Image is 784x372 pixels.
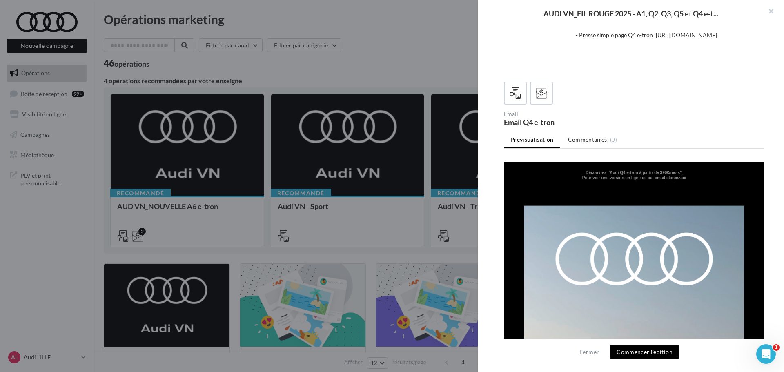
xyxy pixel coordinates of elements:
[610,345,679,359] button: Commencer l'édition
[163,14,182,18] a: cliquez-ici
[543,10,718,17] span: AUDI VN_FIL ROUGE 2025 - A1, Q2, Q3, Q5 et Q4 e-t...
[610,136,617,143] span: (0)
[78,14,183,18] font: Pour voir une version en ligne de cet email,
[773,344,780,351] span: 1
[576,347,602,357] button: Fermer
[82,9,178,13] b: Découvrez l’Audi Q4 e-tron à partir de 390€/mois*.
[504,111,631,117] div: Email
[504,118,631,126] div: Email Q4 e-tron
[656,31,717,38] a: [URL][DOMAIN_NAME]
[756,344,776,364] iframe: Intercom live chat
[568,136,607,144] span: Commentaires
